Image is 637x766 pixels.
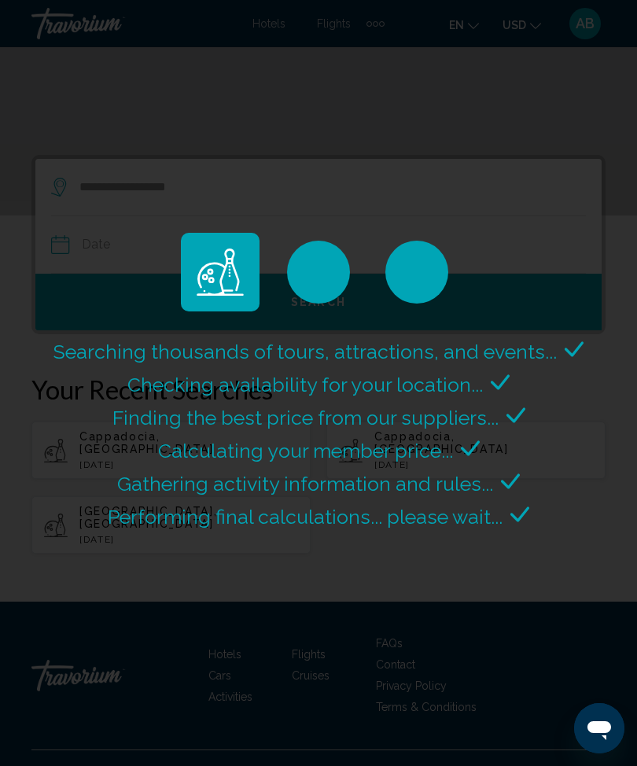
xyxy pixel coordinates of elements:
span: Gathering activity information and rules... [117,472,493,495]
iframe: Button to launch messaging window [574,703,624,753]
span: Finding the best price from our suppliers... [112,406,499,429]
span: Checking availability for your location... [127,373,483,396]
span: Performing final calculations... please wait... [108,505,503,528]
span: Calculating your member price... [158,439,453,462]
span: Searching thousands of tours, attractions, and events... [53,340,557,363]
